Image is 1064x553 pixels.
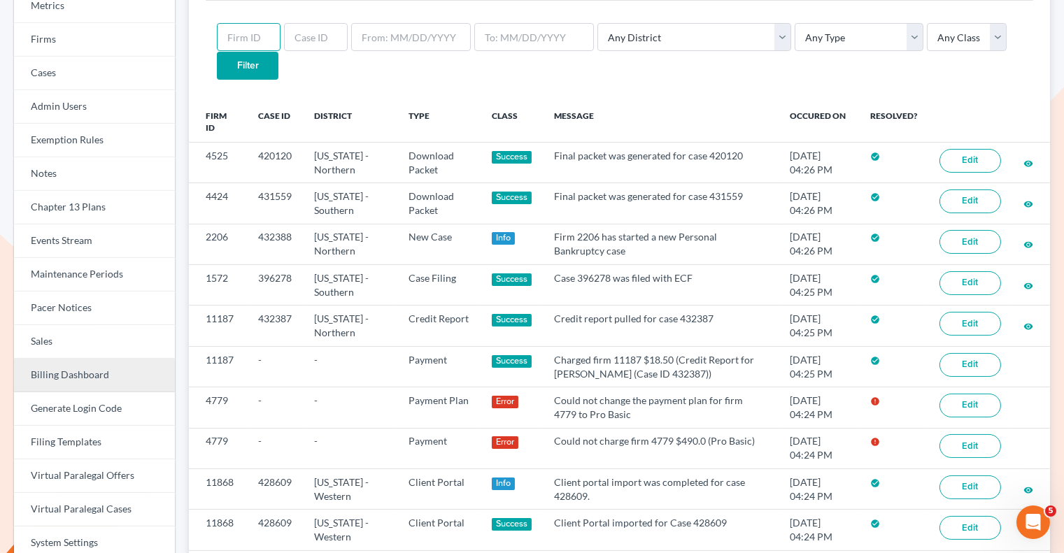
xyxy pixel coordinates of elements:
[779,510,859,550] td: [DATE] 04:24 PM
[247,142,303,182] td: 420120
[303,265,398,306] td: [US_STATE] - Southern
[939,312,1001,336] a: Edit
[543,265,779,306] td: Case 396278 was filed with ECF
[543,428,779,468] td: Could not charge firm 4779 $490.0 (Pro Basic)
[870,315,880,324] i: check_circle
[14,224,175,258] a: Events Stream
[397,265,481,306] td: Case Filing
[1023,281,1033,291] i: visibility
[939,434,1001,458] a: Edit
[14,57,175,90] a: Cases
[1023,159,1033,168] i: visibility
[939,189,1001,213] a: Edit
[870,233,880,243] i: check_circle
[543,306,779,346] td: Credit report pulled for case 432387
[397,510,481,550] td: Client Portal
[189,224,246,264] td: 2206
[474,23,594,51] input: To: MM/DD/YYYY
[14,493,175,526] a: Virtual Paralegal Cases
[189,346,246,387] td: 11187
[247,469,303,510] td: 428609
[303,346,398,387] td: -
[303,428,398,468] td: -
[14,292,175,325] a: Pacer Notices
[870,192,880,202] i: check_circle
[14,90,175,124] a: Admin Users
[14,124,175,157] a: Exemption Rules
[870,274,880,284] i: check_circle
[303,387,398,428] td: -
[779,428,859,468] td: [DATE] 04:24 PM
[1023,279,1033,291] a: visibility
[397,469,481,510] td: Client Portal
[14,23,175,57] a: Firms
[779,346,859,387] td: [DATE] 04:25 PM
[397,102,481,143] th: Type
[14,258,175,292] a: Maintenance Periods
[14,359,175,392] a: Billing Dashboard
[189,183,246,224] td: 4424
[351,23,471,51] input: From: MM/DD/YYYY
[303,510,398,550] td: [US_STATE] - Western
[1023,197,1033,209] a: visibility
[397,306,481,346] td: Credit Report
[14,392,175,426] a: Generate Login Code
[303,224,398,264] td: [US_STATE] - Northern
[397,346,481,387] td: Payment
[189,306,246,346] td: 11187
[870,396,880,406] i: error
[397,183,481,224] td: Download Packet
[247,346,303,387] td: -
[779,102,859,143] th: Occured On
[481,102,544,143] th: Class
[1023,319,1033,331] a: visibility
[14,191,175,224] a: Chapter 13 Plans
[779,265,859,306] td: [DATE] 04:25 PM
[247,387,303,428] td: -
[14,325,175,359] a: Sales
[492,518,532,531] div: Success
[189,469,246,510] td: 11868
[779,224,859,264] td: [DATE] 04:26 PM
[939,475,1001,499] a: Edit
[543,183,779,224] td: Final packet was generated for case 431559
[543,510,779,550] td: Client Portal imported for Case 428609
[247,224,303,264] td: 432388
[1023,157,1033,168] a: visibility
[543,469,779,510] td: Client portal import was completed for case 428609.
[779,387,859,428] td: [DATE] 04:24 PM
[189,510,246,550] td: 11868
[189,102,246,143] th: Firm ID
[1023,238,1033,250] a: visibility
[1023,199,1033,209] i: visibility
[492,436,519,449] div: Error
[492,355,532,368] div: Success
[303,183,398,224] td: [US_STATE] - Southern
[492,192,532,204] div: Success
[870,519,880,529] i: check_circle
[1016,505,1050,539] iframe: Intercom live chat
[543,102,779,143] th: Message
[939,394,1001,417] a: Edit
[189,142,246,182] td: 4525
[779,183,859,224] td: [DATE] 04:26 PM
[1023,240,1033,250] i: visibility
[543,142,779,182] td: Final packet was generated for case 420120
[303,469,398,510] td: [US_STATE] - Western
[543,346,779,387] td: Charged firm 11187 $18.50 (Credit Report for [PERSON_NAME] (Case ID 432387))
[779,469,859,510] td: [DATE] 04:24 PM
[543,224,779,264] td: Firm 2206 has started a new Personal Bankruptcy case
[779,142,859,182] td: [DATE] 04:26 PM
[779,306,859,346] td: [DATE] 04:25 PM
[1023,485,1033,495] i: visibility
[939,516,1001,540] a: Edit
[303,306,398,346] td: [US_STATE] - Northern
[492,232,516,245] div: Info
[492,314,532,326] div: Success
[939,353,1001,377] a: Edit
[14,426,175,459] a: Filing Templates
[859,102,928,143] th: Resolved?
[939,230,1001,254] a: Edit
[1045,505,1056,517] span: 5
[870,356,880,366] i: check_circle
